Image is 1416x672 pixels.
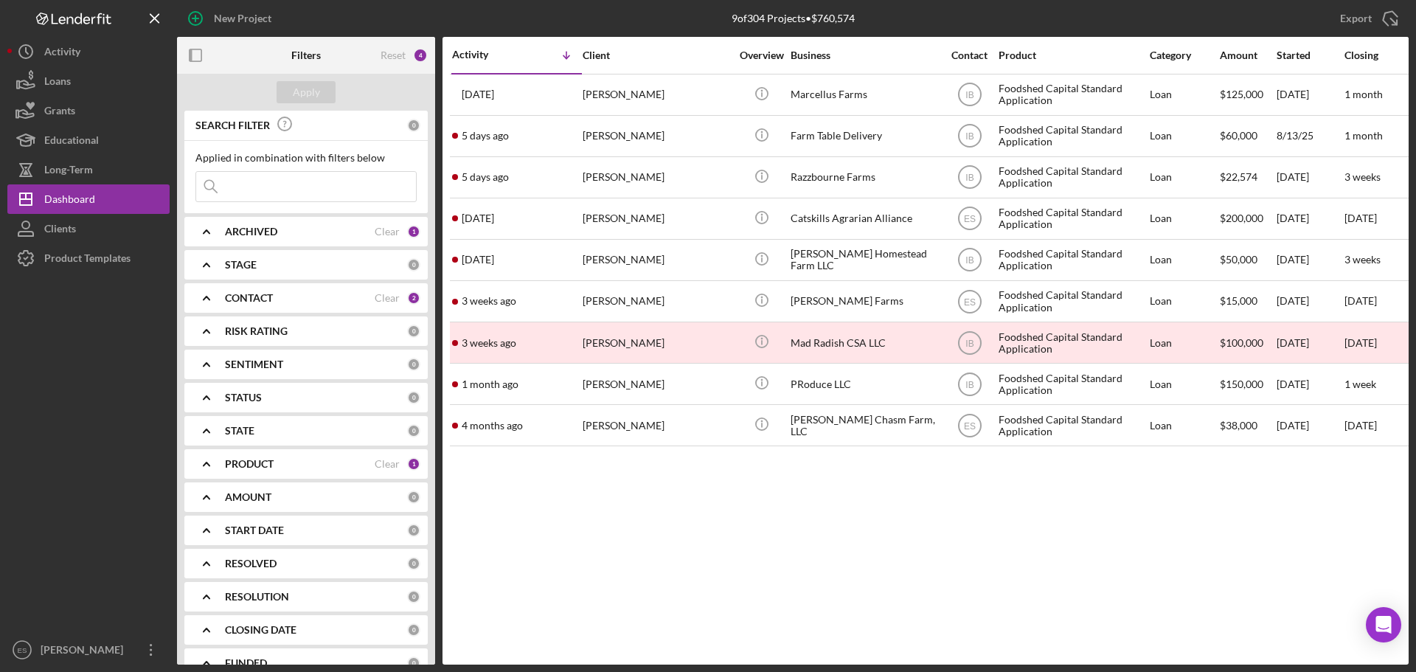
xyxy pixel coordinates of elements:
div: Clear [375,226,400,238]
div: Client [583,49,730,61]
time: 2025-04-21 18:32 [462,420,523,432]
text: ES [18,646,27,654]
time: 3 weeks [1344,170,1381,183]
text: ES [963,297,975,307]
div: $200,000 [1220,199,1275,238]
div: Loan [1150,406,1218,445]
div: Activity [452,49,517,60]
b: STAGE [225,259,257,271]
time: 2025-08-21 15:21 [462,89,494,100]
div: Marcellus Farms [791,75,938,114]
b: SEARCH FILTER [195,119,270,131]
div: [DATE] [1277,364,1343,403]
div: Foodshed Capital Standard Application [999,75,1146,114]
div: [PERSON_NAME] Homestead Farm LLC [791,240,938,280]
button: New Project [177,4,286,33]
div: [DATE] [1277,158,1343,197]
b: SENTIMENT [225,358,283,370]
div: 0 [407,557,420,570]
b: CONTACT [225,292,273,304]
button: Product Templates [7,243,170,273]
b: PRODUCT [225,458,274,470]
div: [PERSON_NAME] Chasm Farm, LLC [791,406,938,445]
div: Product Templates [44,243,131,277]
div: Mad Radish CSA LLC [791,323,938,362]
time: 2025-07-18 15:52 [462,378,518,390]
b: START DATE [225,524,284,536]
time: 1 month [1344,88,1383,100]
text: IB [965,131,974,142]
div: Loans [44,66,71,100]
time: 1 week [1344,378,1376,390]
b: STATE [225,425,254,437]
div: [PERSON_NAME] [583,406,730,445]
div: 0 [407,524,420,537]
b: AMOUNT [225,491,271,503]
time: [DATE] [1344,212,1377,224]
b: ARCHIVED [225,226,277,238]
div: $125,000 [1220,75,1275,114]
div: 1 [407,225,420,238]
div: [PERSON_NAME] [583,323,730,362]
a: Activity [7,37,170,66]
div: [PERSON_NAME] [583,199,730,238]
text: ES [963,214,975,224]
div: [PERSON_NAME] [583,364,730,403]
div: [PERSON_NAME] Farms [791,282,938,321]
time: 2025-08-18 15:54 [462,171,509,183]
div: Started [1277,49,1343,61]
div: Loan [1150,364,1218,403]
b: CLOSING DATE [225,624,296,636]
button: Educational [7,125,170,155]
time: 3 weeks [1344,253,1381,266]
div: Foodshed Capital Standard Application [999,199,1146,238]
div: Loan [1150,240,1218,280]
div: Foodshed Capital Standard Application [999,282,1146,321]
button: Clients [7,214,170,243]
div: $22,574 [1220,158,1275,197]
button: Dashboard [7,184,170,214]
div: Razzbourne Farms [791,158,938,197]
div: Educational [44,125,99,159]
time: 2025-08-05 18:11 [462,295,516,307]
div: $150,000 [1220,364,1275,403]
div: Dashboard [44,184,95,218]
time: 2025-08-05 13:25 [462,337,516,349]
div: $60,000 [1220,117,1275,156]
div: Reset [381,49,406,61]
b: RESOLVED [225,558,277,569]
div: Foodshed Capital Standard Application [999,406,1146,445]
div: 2 [407,291,420,305]
div: 0 [407,391,420,404]
button: Long-Term [7,155,170,184]
div: Category [1150,49,1218,61]
div: [DATE] [1277,406,1343,445]
div: [PERSON_NAME] [583,240,730,280]
div: Clients [44,214,76,247]
time: 2025-08-19 01:07 [462,130,509,142]
div: $15,000 [1220,282,1275,321]
div: 0 [407,491,420,504]
div: Foodshed Capital Standard Application [999,158,1146,197]
div: [PERSON_NAME] [583,117,730,156]
div: 1 [407,457,420,471]
button: Loans [7,66,170,96]
time: 2025-08-15 14:26 [462,212,494,224]
div: 0 [407,590,420,603]
div: [DATE] [1277,75,1343,114]
div: Apply [293,81,320,103]
div: 0 [407,424,420,437]
div: PRoduce LLC [791,364,938,403]
div: Loan [1150,117,1218,156]
b: Filters [291,49,321,61]
button: ES[PERSON_NAME] [7,635,170,665]
div: 0 [407,623,420,637]
div: Foodshed Capital Standard Application [999,240,1146,280]
b: FUNDED [225,657,267,669]
button: Grants [7,96,170,125]
div: Loan [1150,158,1218,197]
div: Loan [1150,282,1218,321]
